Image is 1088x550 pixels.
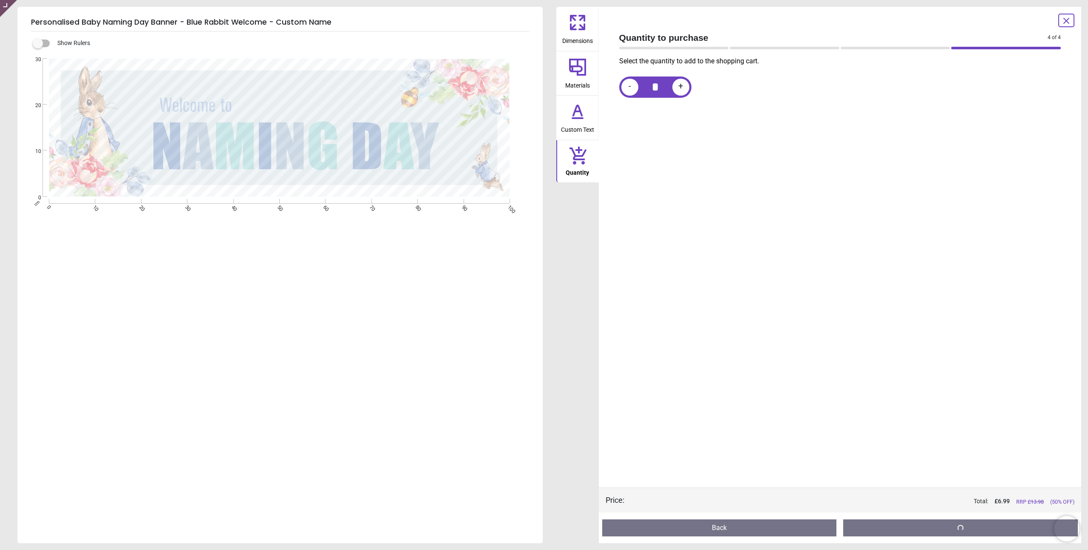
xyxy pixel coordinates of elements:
button: Materials [556,51,599,96]
button: Dimensions [556,7,599,51]
span: RRP [1016,498,1044,506]
button: Quantity [556,140,599,183]
span: £ 13.98 [1028,499,1044,505]
span: Dimensions [562,33,593,45]
h5: Personalised Baby Naming Day Banner - Blue Rabbit Welcome - Custom Name [31,14,529,31]
span: Quantity [566,164,589,177]
span: - [629,82,631,92]
button: Back [602,519,837,536]
button: Custom Text [556,96,599,140]
span: Quantity to purchase [619,31,1048,44]
div: Price : [606,495,624,505]
span: + [678,82,683,92]
span: Materials [565,77,590,90]
div: Total: [637,497,1075,506]
iframe: Brevo live chat [1054,516,1079,541]
span: Custom Text [561,122,594,134]
div: Show Rulers [38,38,543,48]
span: 4 of 4 [1048,34,1061,41]
span: (50% OFF) [1050,498,1074,506]
span: 6.99 [998,498,1010,505]
span: £ [994,497,1010,506]
p: Select the quantity to add to the shopping cart. [619,57,1068,66]
span: 30 [25,56,41,63]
